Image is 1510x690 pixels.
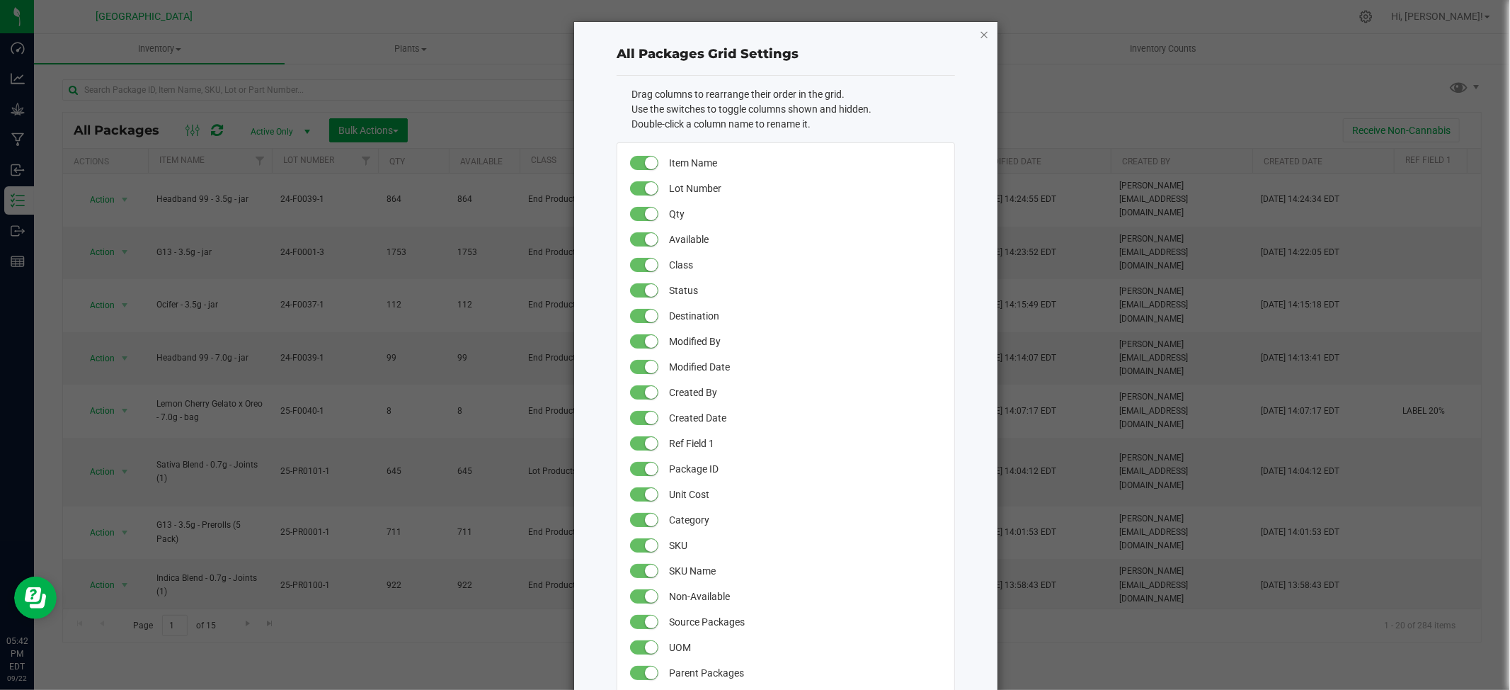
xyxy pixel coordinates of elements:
[632,102,956,117] li: Use the switches to toggle columns shown and hidden.
[669,660,940,686] span: Parent Packages
[669,482,940,507] span: Unit Cost
[669,380,940,405] span: Created By
[669,405,940,431] span: Created Date
[669,635,940,660] span: UOM
[669,558,940,584] span: SKU Name
[669,227,940,252] span: Available
[669,533,940,558] span: SKU
[632,117,956,132] li: Double-click a column name to rename it.
[669,252,940,278] span: Class
[669,431,940,456] span: Ref Field 1
[14,577,57,619] iframe: Resource center
[617,45,955,64] div: All Packages Grid Settings
[669,456,940,482] span: Package ID
[669,303,940,329] span: Destination
[669,354,940,380] span: Modified Date
[632,87,956,102] li: Drag columns to rearrange their order in the grid.
[669,176,940,201] span: Lot Number
[669,609,940,635] span: Source Packages
[669,201,940,227] span: Qty
[669,329,940,354] span: Modified By
[669,150,940,176] span: Item Name
[669,584,940,609] span: Non-Available
[669,278,940,303] span: Status
[669,507,940,533] span: Category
